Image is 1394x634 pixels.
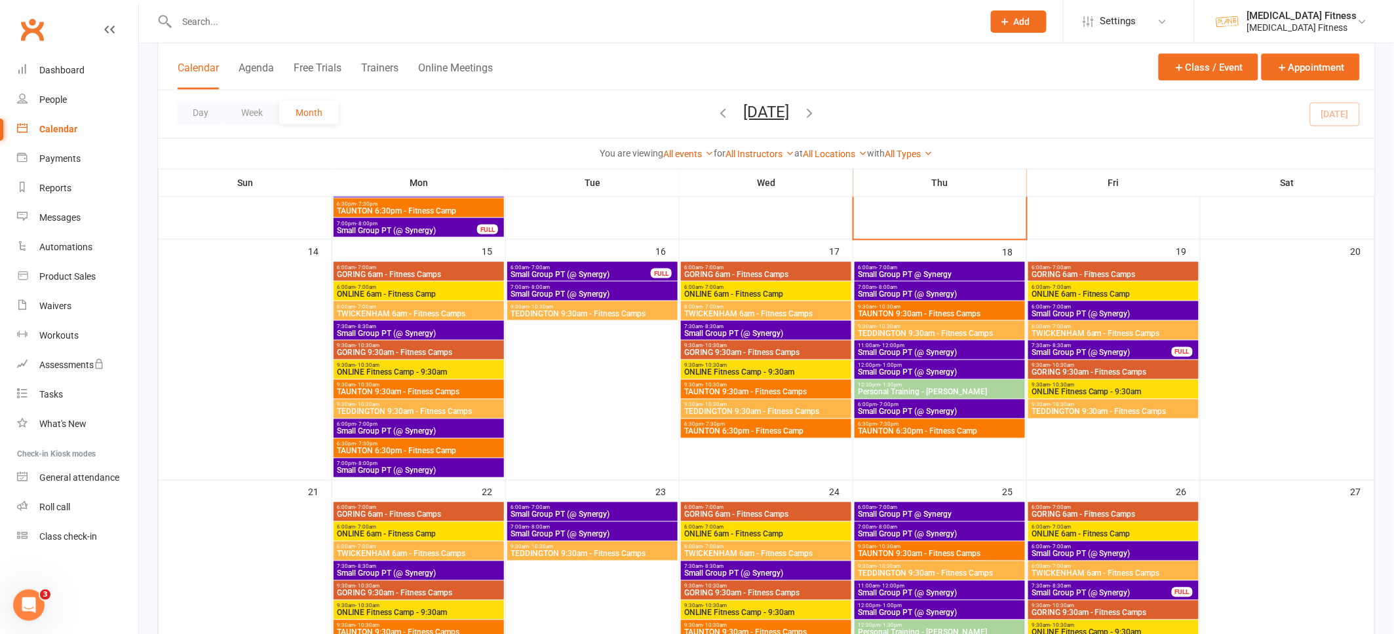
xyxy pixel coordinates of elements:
span: - 7:00am [1050,304,1071,310]
a: All events [664,149,714,159]
span: GORING 6am - Fitness Camps [336,511,501,519]
span: 6:30pm [857,422,1022,428]
span: TAUNTON 9:30am - Fitness Camps [336,388,501,396]
span: GORING 6am - Fitness Camps [1031,511,1196,519]
div: 22 [482,481,505,502]
span: - 1:00pm [880,603,902,609]
div: Product Sales [39,271,96,282]
a: Payments [17,144,138,174]
span: ONLINE 6am - Fitness Camp [1031,290,1196,298]
span: 6:00am [336,525,501,531]
span: 6:00am [684,544,849,550]
span: 7:30am [684,324,849,329]
span: 6:00am [336,304,501,310]
div: Tasks [39,389,63,400]
span: 6:00am [1031,304,1196,310]
span: - 7:00am [876,505,897,511]
span: Small Group PT (@ Synergy) [857,408,1022,416]
span: Small Group PT (@ Synergy) [857,369,1022,377]
div: Assessments [39,360,104,370]
span: - 10:30am [355,603,379,609]
span: 6:00am [336,544,501,550]
span: 9:30am [684,584,849,589]
span: ONLINE Fitness Camp - 9:30am [336,369,501,377]
span: TAUNTON 9:30am - Fitness Camps [857,550,1022,558]
span: TAUNTON 9:30am - Fitness Camps [684,388,849,396]
span: 9:30am [684,603,849,609]
th: Sun [159,169,332,196]
span: GORING 9:30am - Fitness Camps [336,349,501,357]
span: TWICKENHAM 6am - Fitness Camps [1031,329,1196,337]
span: - 10:30am [1050,603,1074,609]
span: 9:30am [1031,623,1196,629]
span: - 10:30am [876,324,900,329]
div: FULL [477,225,498,234]
span: - 1:00pm [880,363,902,369]
span: - 7:00am [1050,505,1071,511]
span: TWICKENHAM 6am - Fitness Camps [336,550,501,558]
span: Small Group PT (@ Synergy) [336,227,478,234]
span: Settings [1100,7,1136,36]
span: - 8:30am [1050,343,1071,349]
div: 14 [308,240,332,261]
button: Appointment [1262,54,1360,81]
span: - 10:30am [703,382,727,388]
button: Day [176,101,225,124]
span: Small Group PT (@ Synergy) [510,270,651,278]
span: 12:30pm [857,623,1022,629]
span: 6:00am [684,505,849,511]
span: TAUNTON 6:30pm - Fitness Camp [684,428,849,436]
span: - 10:30am [1050,382,1074,388]
span: 9:30am [1031,382,1196,388]
span: - 7:00am [355,304,376,310]
span: Small Group PT (@ Synergy) [336,570,501,578]
span: - 7:00am [355,505,376,511]
span: - 8:00am [876,525,897,531]
th: Mon [332,169,506,196]
span: 6:00am [336,265,501,270]
span: 6:00am [1031,265,1196,270]
th: Thu [853,169,1027,196]
span: 11:00am [857,343,1022,349]
span: 7:00pm [336,221,478,227]
span: 3 [40,589,50,600]
button: Trainers [361,62,398,90]
span: 9:30am [857,324,1022,329]
span: Small Group PT (@ Synergy) [510,290,675,298]
div: Messages [39,212,81,223]
span: Small Group PT (@ Synergy) [857,349,1022,357]
span: - 7:00am [703,544,724,550]
span: Small Group PT (@ Synergy) [684,570,849,578]
span: GORING 9:30am - Fitness Camps [684,349,849,357]
span: TAUNTON 6:30pm - Fitness Camp [336,207,501,215]
span: 6:00am [684,525,849,531]
span: - 7:00am [703,265,724,270]
span: - 10:30am [355,343,379,349]
span: 9:30am [336,603,501,609]
span: - 10:30am [703,603,727,609]
div: FULL [1172,587,1193,597]
span: 12:00pm [857,603,1022,609]
span: - 10:30am [1050,363,1074,369]
div: People [39,94,67,105]
span: Small Group PT (@ Synergy) [1031,349,1172,357]
span: 7:00am [857,284,1022,290]
div: 24 [829,481,853,502]
a: Class kiosk mode [17,522,138,551]
span: - 7:00am [355,525,376,531]
span: Small Group PT @ Synergy [857,511,1022,519]
span: - 10:30am [876,544,900,550]
span: 11:00am [857,584,1022,589]
a: Calendar [17,115,138,144]
div: Waivers [39,301,71,311]
div: 15 [482,240,505,261]
span: ONLINE Fitness Camp - 9:30am [336,609,501,617]
span: - 10:30am [529,304,553,310]
a: General attendance kiosk mode [17,463,138,493]
span: - 8:00pm [356,461,378,467]
strong: at [795,148,803,158]
a: People [17,85,138,115]
span: - 7:00am [876,265,897,270]
span: - 7:00am [355,265,376,270]
span: - 8:00am [529,525,550,531]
